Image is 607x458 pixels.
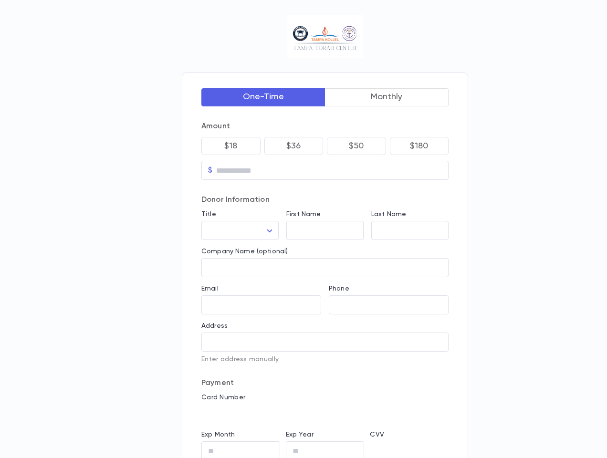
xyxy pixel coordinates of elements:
[201,404,449,423] iframe: card
[325,88,449,106] button: Monthly
[201,137,261,155] button: $18
[201,210,216,218] label: Title
[286,141,301,151] p: $36
[201,248,288,255] label: Company Name (optional)
[264,137,324,155] button: $36
[327,137,386,155] button: $50
[286,210,321,218] label: First Name
[286,431,314,438] label: Exp Year
[201,195,449,205] p: Donor Information
[390,137,449,155] button: $180
[410,141,428,151] p: $180
[201,88,325,106] button: One-Time
[201,122,449,131] p: Amount
[201,431,235,438] label: Exp Month
[201,378,449,388] p: Payment
[370,431,449,438] p: CVV
[349,141,364,151] p: $50
[371,210,406,218] label: Last Name
[201,394,449,401] p: Card Number
[201,355,449,363] p: Enter address manually
[201,221,279,240] div: ​
[208,166,212,175] p: $
[201,322,228,330] label: Address
[329,285,349,292] label: Phone
[224,141,237,151] p: $18
[201,285,219,292] label: Email
[287,15,363,58] img: Logo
